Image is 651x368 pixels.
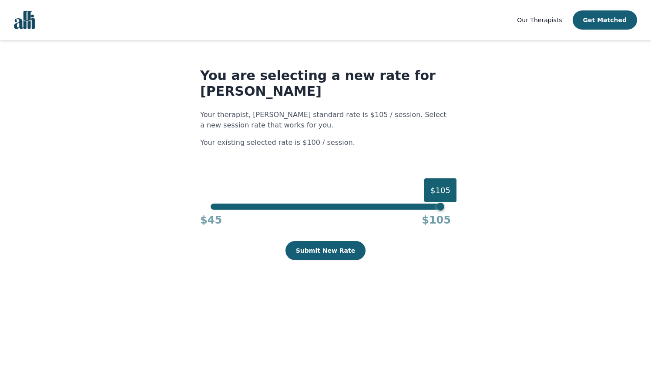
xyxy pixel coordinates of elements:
button: Get Matched [573,10,637,30]
p: Your therapist, [PERSON_NAME] standard rate is $105 / session. Select a new session rate that wor... [200,110,451,130]
a: Our Therapists [517,15,562,25]
h1: You are selecting a new rate for [PERSON_NAME] [200,68,451,99]
span: Our Therapists [517,17,562,23]
div: $105 [424,178,456,202]
p: Your existing selected rate is $100 / session. [200,137,451,148]
h4: $45 [200,213,222,227]
img: alli logo [14,11,35,29]
button: Submit New Rate [285,241,366,260]
h4: $105 [422,213,451,227]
